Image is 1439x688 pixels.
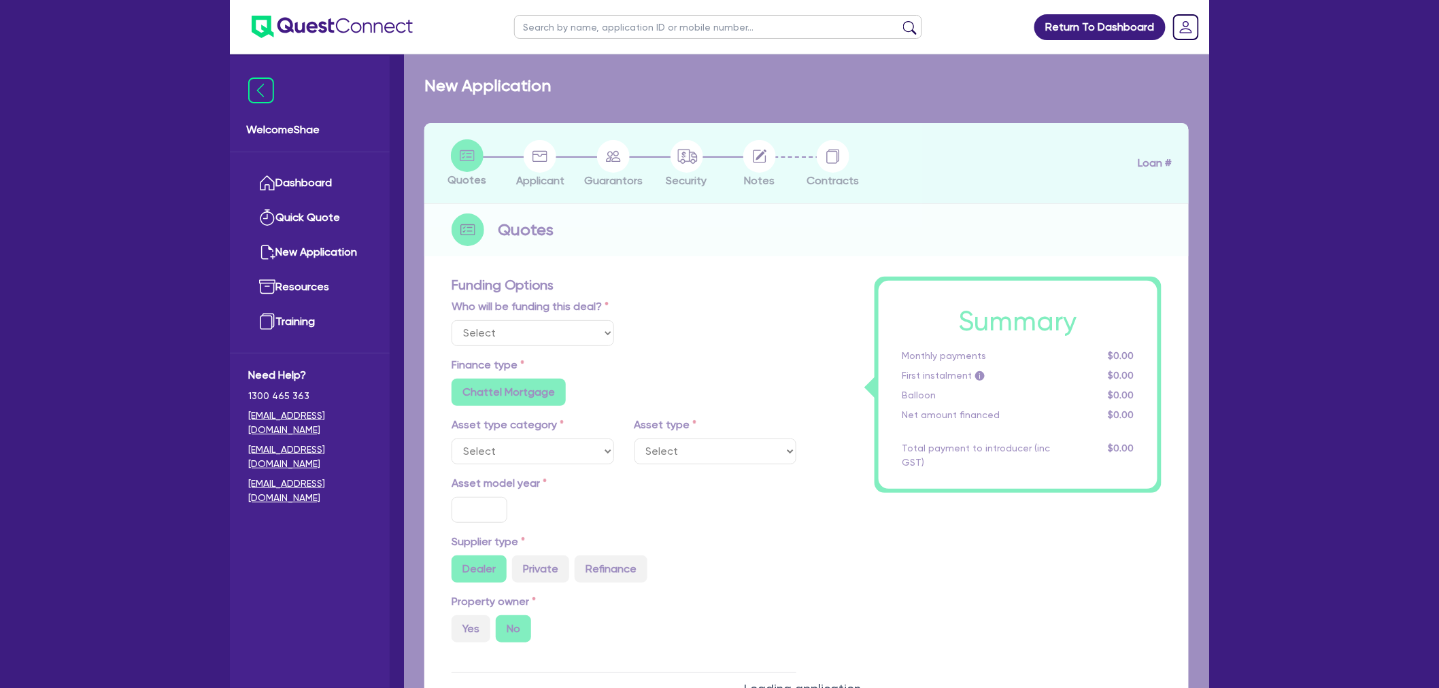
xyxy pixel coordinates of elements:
[1034,14,1166,40] a: Return To Dashboard
[259,313,275,330] img: training
[248,78,274,103] img: icon-menu-close
[259,279,275,295] img: resources
[259,209,275,226] img: quick-quote
[248,409,371,437] a: [EMAIL_ADDRESS][DOMAIN_NAME]
[248,305,371,339] a: Training
[248,389,371,403] span: 1300 465 363
[259,244,275,260] img: new-application
[248,235,371,270] a: New Application
[248,367,371,383] span: Need Help?
[246,122,373,138] span: Welcome Shae
[248,477,371,505] a: [EMAIL_ADDRESS][DOMAIN_NAME]
[514,15,922,39] input: Search by name, application ID or mobile number...
[248,443,371,471] a: [EMAIL_ADDRESS][DOMAIN_NAME]
[248,166,371,201] a: Dashboard
[252,16,413,38] img: quest-connect-logo-blue
[248,201,371,235] a: Quick Quote
[248,270,371,305] a: Resources
[1168,10,1204,45] a: Dropdown toggle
